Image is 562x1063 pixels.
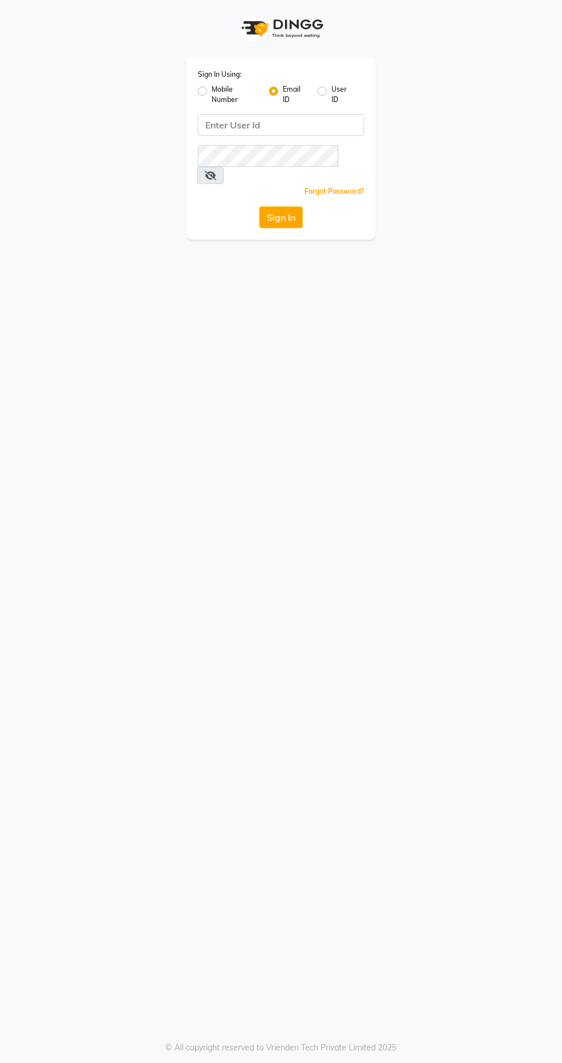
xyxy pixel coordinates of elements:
label: User ID [331,84,355,105]
label: Email ID [283,84,309,105]
input: Username [198,114,364,136]
label: Mobile Number [212,84,260,105]
label: Sign In Using: [198,69,241,80]
img: logo1.svg [235,11,327,45]
a: Forgot Password? [305,187,364,196]
button: Sign In [259,206,303,228]
input: Username [198,145,338,167]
